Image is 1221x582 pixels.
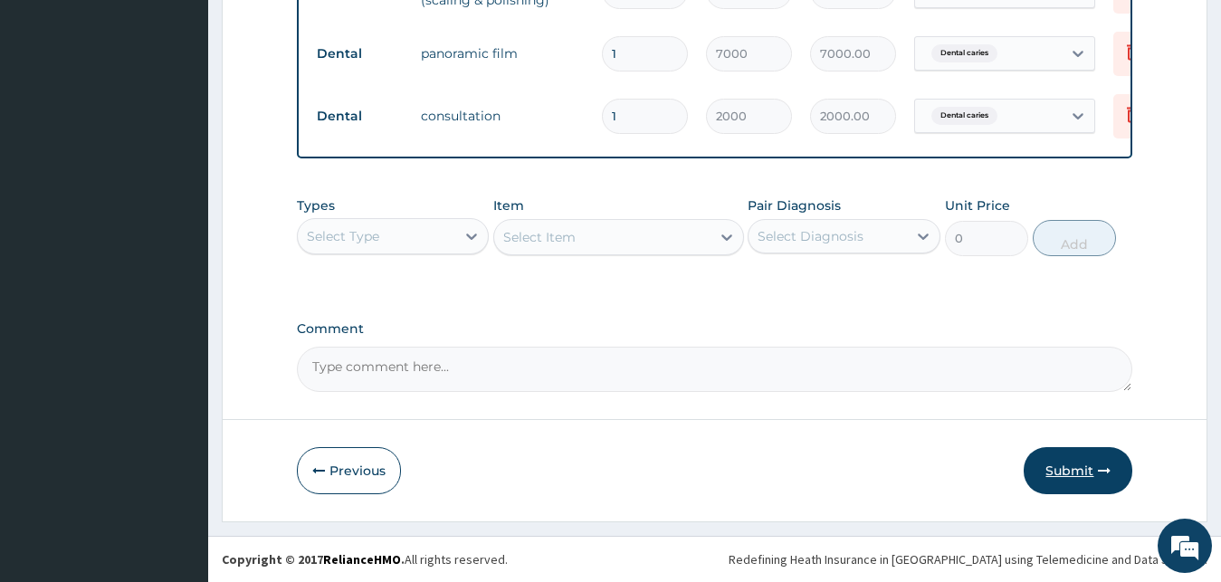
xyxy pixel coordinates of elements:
[297,321,1133,337] label: Comment
[412,98,593,134] td: consultation
[493,196,524,215] label: Item
[758,227,863,245] div: Select Diagnosis
[9,389,345,453] textarea: Type your message and hit 'Enter'
[105,176,250,358] span: We're online!
[945,196,1010,215] label: Unit Price
[323,551,401,568] a: RelianceHMO
[208,536,1221,582] footer: All rights reserved.
[297,447,401,494] button: Previous
[1024,447,1132,494] button: Submit
[222,551,405,568] strong: Copyright © 2017 .
[748,196,841,215] label: Pair Diagnosis
[1033,220,1116,256] button: Add
[297,9,340,52] div: Minimize live chat window
[94,101,304,125] div: Chat with us now
[931,107,997,125] span: Dental caries
[729,550,1207,568] div: Redefining Heath Insurance in [GEOGRAPHIC_DATA] using Telemedicine and Data Science!
[412,35,593,72] td: panoramic film
[308,37,412,71] td: Dental
[308,100,412,133] td: Dental
[33,91,73,136] img: d_794563401_company_1708531726252_794563401
[297,198,335,214] label: Types
[931,44,997,62] span: Dental caries
[307,227,379,245] div: Select Type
